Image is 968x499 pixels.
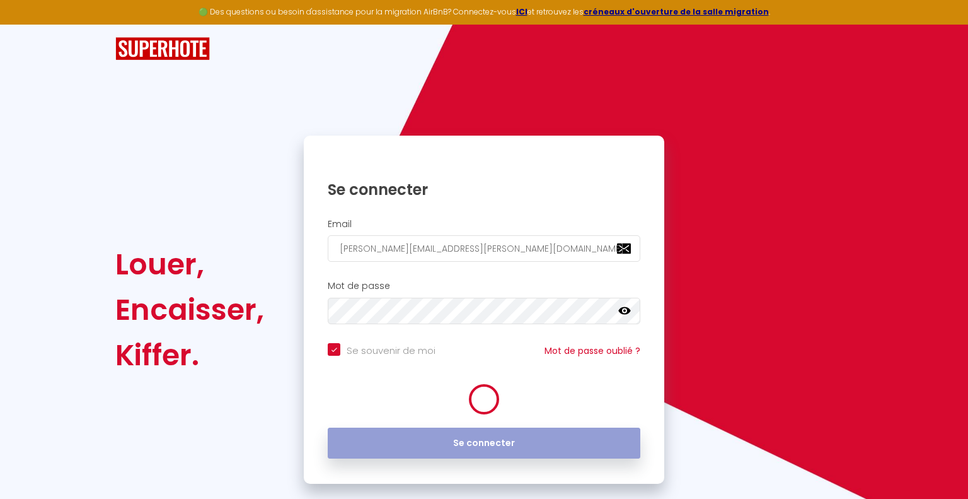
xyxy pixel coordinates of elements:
[544,344,640,357] a: Mot de passe oublié ?
[10,5,48,43] button: Ouvrir le widget de chat LiveChat
[328,428,640,459] button: Se connecter
[328,219,640,230] h2: Email
[115,242,264,287] div: Louer,
[328,235,640,262] input: Ton Email
[115,332,264,378] div: Kiffer.
[115,37,210,61] img: SuperHote logo
[328,180,640,199] h1: Se connecter
[115,287,264,332] div: Encaisser,
[328,281,640,291] h2: Mot de passe
[584,6,769,17] a: créneaux d'ouverture de la salle migration
[516,6,527,17] a: ICI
